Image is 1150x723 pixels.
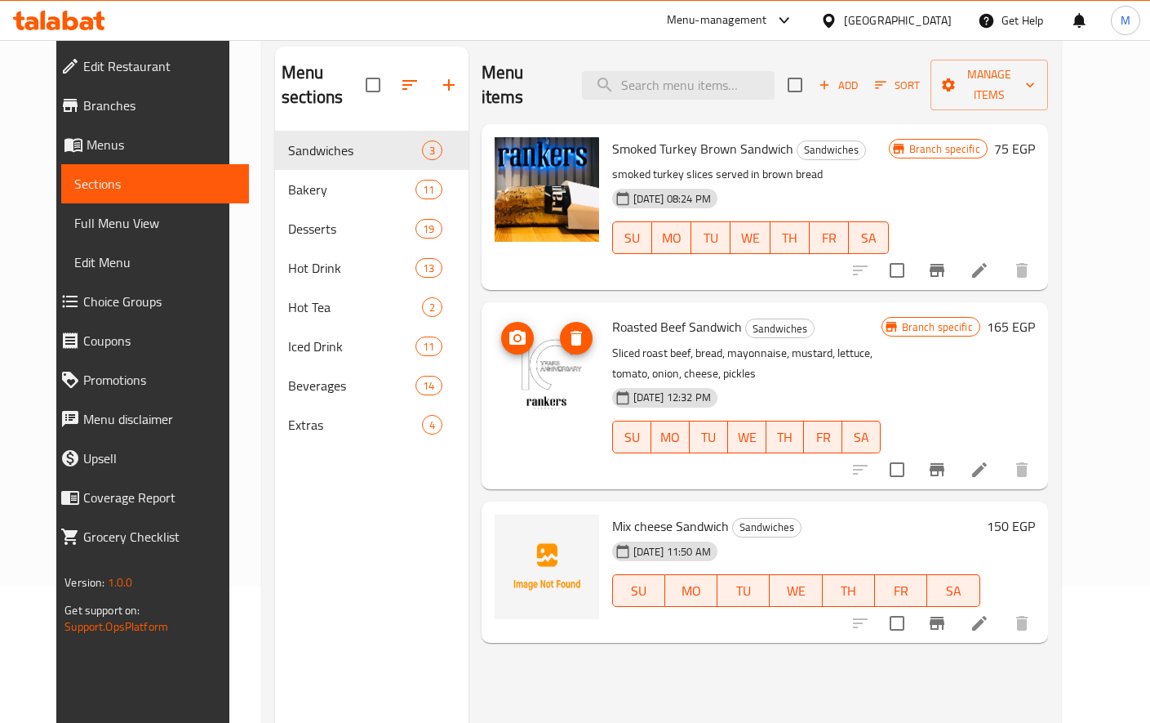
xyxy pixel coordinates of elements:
span: FR [816,226,842,250]
div: [GEOGRAPHIC_DATA] [844,11,952,29]
div: items [415,258,442,278]
p: Sliced roast beef, bread, mayonnaise, mustard, lettuce, tomato, onion, cheese, pickles [612,343,881,384]
button: SU [612,574,665,607]
span: SA [855,226,881,250]
div: Sandwiches [745,319,815,338]
div: Sandwiches [288,141,422,160]
span: FR [810,426,836,449]
span: Sections [74,174,235,194]
a: Branches [47,86,248,125]
button: Branch-specific-item [917,604,957,643]
h6: 75 EGP [994,137,1035,160]
button: TH [823,574,875,607]
span: 4 [423,417,442,433]
div: Desserts19 [275,209,468,248]
button: MO [665,574,717,607]
span: Select all sections [356,68,390,102]
button: Branch-specific-item [917,251,957,290]
button: delete [1002,604,1041,643]
span: Edit Restaurant [83,56,235,76]
div: Extras4 [275,405,468,444]
span: Select to update [880,453,914,487]
span: Sandwiches [746,319,814,338]
button: TH [766,421,805,453]
span: Add [816,76,860,95]
a: Edit Restaurant [47,47,248,86]
span: Menu disclaimer [83,409,235,429]
span: Select to update [880,606,914,640]
span: Hot Tea [288,297,422,317]
span: Roasted Beef Sandwich [612,315,742,339]
span: Promotions [83,370,235,390]
span: M [1121,11,1130,29]
span: SA [934,579,973,603]
button: Add section [429,65,468,105]
span: Upsell [83,449,235,468]
span: TU [696,426,722,449]
button: FR [875,574,927,607]
a: Sections [61,164,248,203]
button: FR [810,221,849,254]
a: Menus [47,125,248,164]
div: Bakery11 [275,170,468,209]
div: items [422,297,442,317]
span: Coverage Report [83,488,235,507]
div: Sandwiches [797,141,866,160]
span: TU [698,226,724,250]
span: Manage items [944,65,1035,105]
span: Desserts [288,219,415,239]
a: Grocery Checklist [47,517,248,556]
span: 11 [416,339,441,355]
div: items [422,415,442,435]
span: Bakery [288,180,415,199]
span: [DATE] 11:50 AM [627,544,717,560]
span: Add item [812,73,864,98]
span: SA [849,426,874,449]
span: Choice Groups [83,292,235,311]
span: Sort [875,76,920,95]
a: Upsell [47,439,248,478]
span: [DATE] 08:24 PM [627,191,717,207]
span: SU [619,579,659,603]
h2: Menu items [482,60,562,109]
span: 13 [416,261,441,276]
span: Full Menu View [74,213,235,233]
span: FR [881,579,921,603]
button: delete [1002,450,1041,489]
span: Sandwiches [797,141,865,159]
div: Hot Drink13 [275,248,468,288]
span: 1.0.0 [108,572,133,593]
div: Sandwiches3 [275,131,468,170]
a: Promotions [47,360,248,399]
span: Extras [288,415,422,435]
span: Smoked Turkey Brown Sandwich [612,136,793,161]
a: Edit menu item [970,460,989,480]
button: SU [612,421,651,453]
img: Mix cheese Sandwich [495,515,599,619]
span: MO [658,426,683,449]
div: items [415,219,442,239]
p: smoked turkey slices served in brown bread [612,164,889,185]
button: TH [770,221,810,254]
a: Coverage Report [47,478,248,517]
span: WE [735,426,760,449]
a: Menu disclaimer [47,399,248,439]
div: items [415,337,442,356]
button: WE [730,221,770,254]
button: MO [651,421,690,453]
div: Beverages14 [275,366,468,405]
img: Roasted Beef Sandwich [495,315,599,420]
span: [DATE] 12:32 PM [627,390,717,405]
button: WE [728,421,766,453]
a: Edit menu item [970,614,989,633]
button: FR [804,421,842,453]
div: items [422,141,442,160]
span: SU [619,426,645,449]
span: SU [619,226,646,250]
button: Sort [871,73,924,98]
span: Hot Drink [288,258,415,278]
button: Add [812,73,864,98]
span: 14 [416,378,441,394]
